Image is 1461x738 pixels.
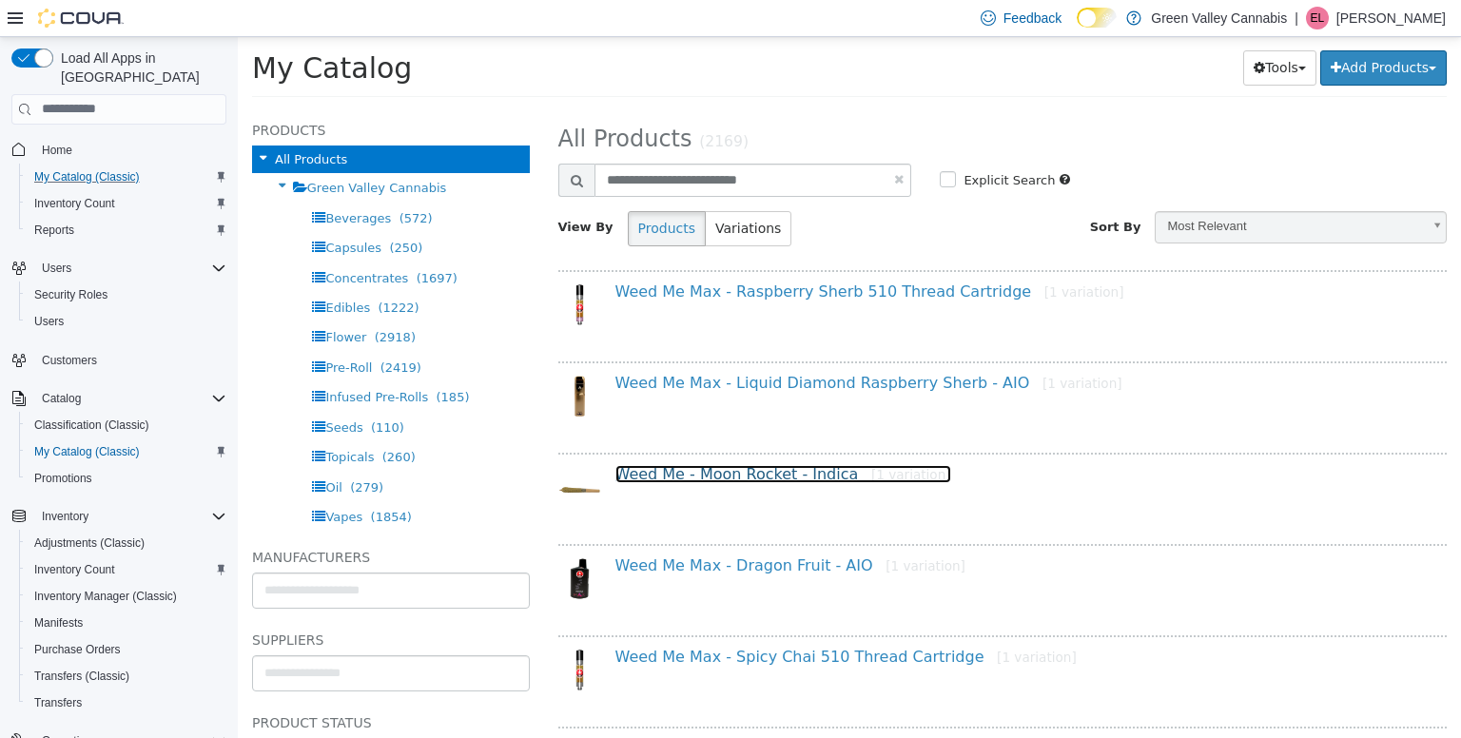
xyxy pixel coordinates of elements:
a: Classification (Classic) [27,414,157,437]
span: Security Roles [34,287,107,302]
h5: Products [14,82,292,105]
span: EL [1311,7,1325,29]
button: Inventory Count [19,190,234,217]
button: Customers [4,346,234,374]
img: 150 [321,246,363,289]
span: My Catalog (Classic) [27,165,226,188]
span: (110) [133,383,166,398]
span: View By [321,183,376,197]
small: [1 variation] [633,430,713,445]
span: Transfers [34,695,82,710]
span: Purchase Orders [27,638,226,661]
a: Transfers [27,691,89,714]
span: Inventory Manager (Classic) [34,589,177,604]
span: Dark Mode [1077,28,1078,29]
a: Weed Me Max - Spicy Chai 510 Thread Cartridge[1 variation] [378,611,839,629]
span: Users [34,257,226,280]
a: Most Relevant [917,174,1209,206]
button: Reports [19,217,234,243]
span: Catalog [42,391,81,406]
span: Reports [27,219,226,242]
small: (2169) [461,96,511,113]
h5: Suppliers [14,592,292,614]
span: My Catalog [14,14,174,48]
span: Catalog [34,387,226,410]
p: [PERSON_NAME] [1336,7,1446,29]
a: Manifests [27,612,90,634]
span: Transfers (Classic) [27,665,226,688]
a: Home [34,139,80,162]
p: Green Valley Cannabis [1151,7,1287,29]
button: Purchase Orders [19,636,234,663]
span: Load All Apps in [GEOGRAPHIC_DATA] [53,49,226,87]
button: Users [19,308,234,335]
span: Oil [88,443,104,457]
span: Topicals [88,413,136,427]
img: Cova [38,9,124,28]
button: Security Roles [19,282,234,308]
span: Reports [34,223,74,238]
span: Promotions [27,467,226,490]
span: (279) [112,443,146,457]
span: Security Roles [27,283,226,306]
span: (1697) [179,234,220,248]
button: Products [390,174,468,209]
span: Vapes [88,473,125,487]
small: [1 variation] [807,247,886,262]
button: Users [34,257,79,280]
span: Inventory [34,505,226,528]
h5: Product Status [14,674,292,697]
span: My Catalog (Classic) [34,444,140,459]
span: Flower [88,293,128,307]
button: Tools [1005,13,1079,49]
span: Inventory Manager (Classic) [27,585,226,608]
span: Adjustments (Classic) [27,532,226,554]
span: Seeds [88,383,125,398]
button: Transfers (Classic) [19,663,234,689]
span: Beverages [88,174,153,188]
button: Add Products [1082,13,1209,49]
span: Customers [42,353,97,368]
span: Promotions [34,471,92,486]
span: Sort By [852,183,904,197]
button: Transfers [19,689,234,716]
button: Catalog [4,385,234,412]
span: Pre-Roll [88,323,134,338]
a: Transfers (Classic) [27,665,137,688]
a: Inventory Count [27,558,123,581]
a: Inventory Manager (Classic) [27,585,185,608]
span: (1854) [133,473,174,487]
a: Security Roles [27,283,115,306]
a: Adjustments (Classic) [27,532,152,554]
span: Classification (Classic) [27,414,226,437]
button: Inventory Count [19,556,234,583]
span: Capsules [88,204,144,218]
a: Users [27,310,71,333]
p: | [1295,7,1298,29]
button: My Catalog (Classic) [19,438,234,465]
h5: Manufacturers [14,509,292,532]
span: Users [34,314,64,329]
span: Users [27,310,226,333]
a: Reports [27,219,82,242]
span: Concentrates [88,234,170,248]
a: Promotions [27,467,100,490]
span: (572) [162,174,195,188]
span: All Products [37,115,109,129]
button: Home [4,136,234,164]
span: Inventory Count [27,558,226,581]
span: Inventory Count [27,192,226,215]
span: Edibles [88,263,132,278]
a: Weed Me Max - Liquid Diamond Raspberry Sherb - AIO[1 variation] [378,337,885,355]
span: Adjustments (Classic) [34,535,145,551]
button: Variations [467,174,554,209]
img: 150 [321,429,363,472]
small: [1 variation] [648,521,728,536]
span: Inventory Count [34,562,115,577]
a: My Catalog (Classic) [27,165,147,188]
span: (185) [199,353,232,367]
small: [1 variation] [805,339,885,354]
button: Inventory [4,503,234,530]
span: (260) [145,413,178,427]
button: Inventory [34,505,96,528]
